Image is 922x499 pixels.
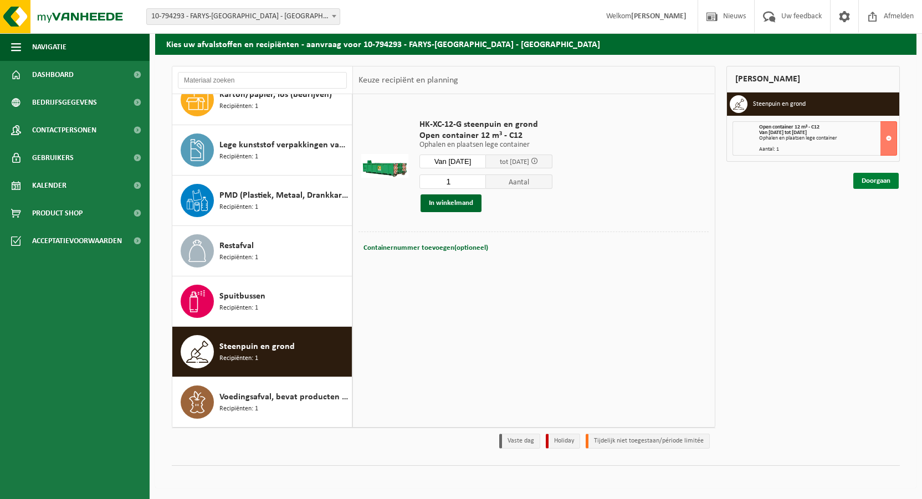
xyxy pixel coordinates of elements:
span: Bedrijfsgegevens [32,89,97,116]
span: tot [DATE] [500,158,529,166]
button: Karton/papier, los (bedrijven) Recipiënten: 1 [172,75,352,125]
li: Tijdelijk niet toegestaan/période limitée [586,434,710,449]
span: Aantal [486,174,552,189]
span: Acceptatievoorwaarden [32,227,122,255]
div: Aantal: 1 [759,147,897,152]
li: Holiday [546,434,580,449]
span: 10-794293 - FARYS-ASSE - ASSE [146,8,340,25]
h2: Kies uw afvalstoffen en recipiënten - aanvraag voor 10-794293 - FARYS-[GEOGRAPHIC_DATA] - [GEOGRA... [155,33,916,54]
strong: [PERSON_NAME] [631,12,687,20]
input: Selecteer datum [419,155,486,168]
div: Ophalen en plaatsen lege container [759,136,897,141]
strong: Van [DATE] tot [DATE] [759,130,807,136]
button: Restafval Recipiënten: 1 [172,226,352,276]
span: Navigatie [32,33,66,61]
h3: Steenpuin en grond [753,95,806,113]
button: PMD (Plastiek, Metaal, Drankkartons) (bedrijven) Recipiënten: 1 [172,176,352,226]
span: Recipiënten: 1 [219,303,258,313]
span: Product Shop [32,199,83,227]
span: Recipiënten: 1 [219,353,258,364]
input: Materiaal zoeken [178,72,347,89]
span: Recipiënten: 1 [219,202,258,213]
button: In winkelmand [421,194,482,212]
a: Doorgaan [853,173,899,189]
button: Voedingsafval, bevat producten van dierlijke oorsprong, onverpakt, categorie 3 Recipiënten: 1 [172,377,352,427]
button: Lege kunststof verpakkingen van gevaarlijke stoffen Recipiënten: 1 [172,125,352,176]
div: [PERSON_NAME] [726,66,900,92]
button: Spuitbussen Recipiënten: 1 [172,276,352,327]
span: Recipiënten: 1 [219,253,258,263]
span: Contactpersonen [32,116,96,144]
span: Spuitbussen [219,290,265,303]
span: Lege kunststof verpakkingen van gevaarlijke stoffen [219,138,349,152]
span: Steenpuin en grond [219,340,295,353]
span: Gebruikers [32,144,74,172]
span: Open container 12 m³ - C12 [419,130,552,141]
span: Recipiënten: 1 [219,152,258,162]
p: Ophalen en plaatsen lege container [419,141,552,149]
button: Steenpuin en grond Recipiënten: 1 [172,327,352,377]
span: HK-XC-12-G steenpuin en grond [419,119,552,130]
span: 10-794293 - FARYS-ASSE - ASSE [147,9,340,24]
span: Recipiënten: 1 [219,404,258,414]
span: Kalender [32,172,66,199]
button: Containernummer toevoegen(optioneel) [362,240,489,256]
span: Recipiënten: 1 [219,101,258,112]
span: Voedingsafval, bevat producten van dierlijke oorsprong, onverpakt, categorie 3 [219,390,349,404]
span: Karton/papier, los (bedrijven) [219,88,332,101]
li: Vaste dag [499,434,540,449]
span: Restafval [219,239,254,253]
span: Open container 12 m³ - C12 [759,124,819,130]
div: Keuze recipiënt en planning [353,66,464,94]
span: Dashboard [32,61,74,89]
span: Containernummer toevoegen(optioneel) [363,244,488,251]
span: PMD (Plastiek, Metaal, Drankkartons) (bedrijven) [219,189,349,202]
